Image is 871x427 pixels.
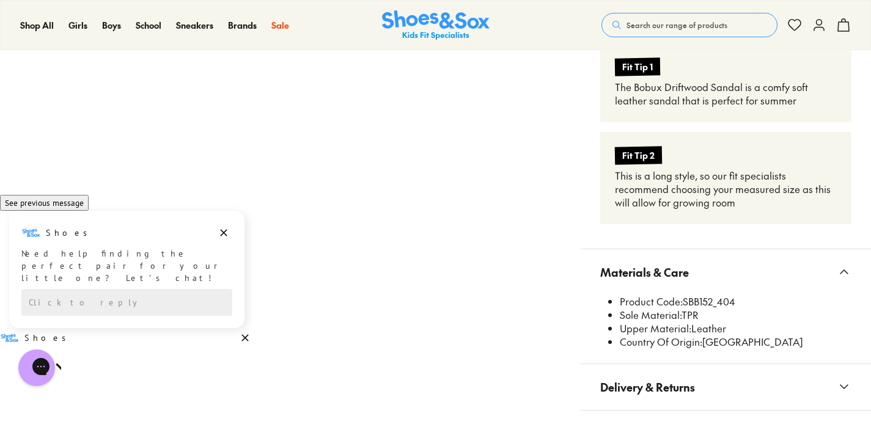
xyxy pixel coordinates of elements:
[21,54,232,91] div: Need help finding the perfect pair for your little one? Let’s chat!
[620,294,683,308] span: Product Code:
[581,249,871,295] button: Materials & Care
[615,146,662,164] div: Fit Tip 2
[176,19,213,32] a: Sneakers
[136,19,161,32] a: School
[601,13,777,37] button: Search our range of products
[600,369,695,405] span: Delivery & Returns
[620,308,851,322] li: TPR
[620,295,851,308] li: SBB152_404
[615,169,837,210] div: This is a long style, so our fit specialists recommend choosing your measured size as this will a...
[620,335,851,349] li: [GEOGRAPHIC_DATA]
[215,31,232,48] button: Dismiss campaign
[5,4,84,15] span: See previous message
[9,18,244,135] div: Campaign message
[620,308,682,321] span: Sole Material:
[21,96,232,123] div: Reply to the campaigns
[46,34,94,46] h3: Shoes
[600,254,689,290] span: Materials & Care
[20,19,54,31] span: Shop All
[9,30,244,91] div: Message from Shoes. Need help finding the perfect pair for your little one? Let’s chat!
[228,19,257,32] a: Brands
[627,20,727,31] span: Search our range of products
[176,19,213,31] span: Sneakers
[102,19,121,32] a: Boys
[615,81,837,108] div: The Bobux Driftwood Sandal is a comfy soft leather sandal that is perfect for summer
[237,136,254,153] button: Dismiss campaign
[581,364,871,410] button: Delivery & Returns
[102,19,121,31] span: Boys
[271,19,289,32] a: Sale
[12,345,61,390] iframe: Gorgias live chat messenger
[20,19,54,32] a: Shop All
[68,19,87,32] a: Girls
[271,19,289,31] span: Sale
[620,321,691,335] span: Upper Material:
[68,19,87,31] span: Girls
[382,10,490,40] img: SNS_Logo_Responsive.svg
[24,139,73,151] h3: Shoes
[620,322,851,335] li: Leather
[228,19,257,31] span: Brands
[620,335,702,348] span: Country Of Origin:
[136,19,161,31] span: School
[382,10,490,40] a: Shoes & Sox
[21,30,41,49] img: Shoes logo
[615,58,660,76] div: Fit Tip 1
